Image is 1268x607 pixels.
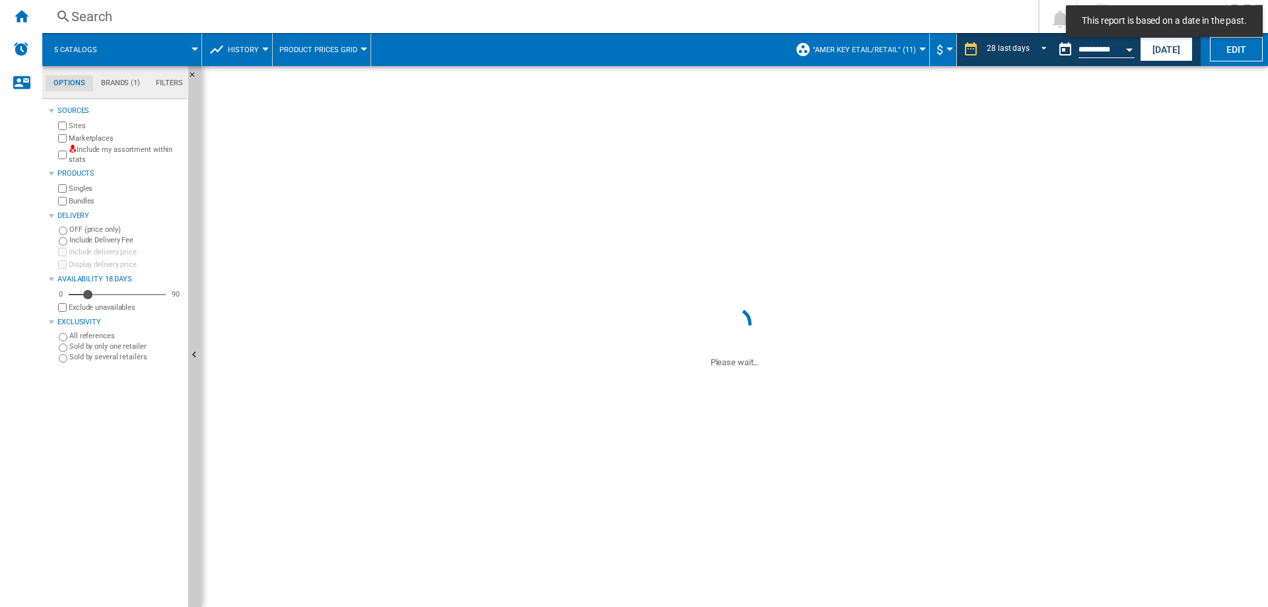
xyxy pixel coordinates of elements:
[936,43,943,57] span: $
[69,145,183,165] label: Include my assortment within stats
[58,147,67,163] input: Include my assortment within stats
[1052,33,1137,66] div: This report is based on a date in the past.
[168,289,183,299] div: 90
[69,145,77,153] img: mysite-not-bg-18x18.png
[69,133,183,143] label: Marketplaces
[930,33,957,66] md-menu: Currency
[209,33,265,66] div: History
[13,41,29,57] img: alerts-logo.svg
[813,46,916,54] span: "AMER Key etail/retail" (11)
[58,122,67,130] input: Sites
[985,39,1052,61] md-select: REPORTS.WIZARD.STEPS.REPORT.STEPS.REPORT_OPTIONS.PERIOD: 28 last days
[58,303,67,312] input: Display delivery price
[57,211,183,221] div: Delivery
[69,288,166,301] md-slider: Availability
[59,333,67,341] input: All references
[69,341,183,351] label: Sold by only one retailer
[1078,15,1251,28] span: This report is based on a date in the past.
[69,196,183,206] label: Bundles
[58,184,67,193] input: Singles
[58,248,67,256] input: Include delivery price
[69,184,183,194] label: Singles
[1210,37,1263,61] button: Edit
[59,354,67,363] input: Sold by several retailers
[57,274,183,285] div: Availability 18 Days
[69,352,183,362] label: Sold by several retailers
[69,225,183,234] label: OFF (price only)
[69,235,183,245] label: Include Delivery Fee
[57,106,183,116] div: Sources
[813,33,923,66] button: "AMER Key etail/retail" (11)
[46,75,93,91] md-tab-item: Options
[54,46,97,54] span: 5 catalogs
[795,33,923,66] div: "AMER Key etail/retail" (11)
[57,317,183,328] div: Exclusivity
[279,33,364,66] button: Product prices grid
[71,7,1004,26] div: Search
[54,33,110,66] button: 5 catalogs
[1140,37,1193,61] button: [DATE]
[69,247,183,257] label: Include delivery price
[59,343,67,352] input: Sold by only one retailer
[58,197,67,205] input: Bundles
[711,357,759,367] ng-transclude: Please wait...
[1117,36,1141,59] button: Open calendar
[49,33,195,66] div: 5 catalogs
[279,46,357,54] span: Product prices grid
[936,33,950,66] button: $
[228,33,265,66] button: History
[57,168,183,179] div: Products
[69,121,183,131] label: Sites
[987,44,1030,53] div: 28 last days
[58,260,67,269] input: Display delivery price
[93,75,148,91] md-tab-item: Brands (1)
[59,227,67,235] input: OFF (price only)
[228,46,259,54] span: History
[148,75,191,91] md-tab-item: Filters
[69,303,183,312] label: Exclude unavailables
[69,331,183,341] label: All references
[69,260,183,269] label: Display delivery price
[59,237,67,246] input: Include Delivery Fee
[1052,36,1078,63] button: md-calendar
[188,66,204,90] button: Hide
[55,289,66,299] div: 0
[58,134,67,143] input: Marketplaces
